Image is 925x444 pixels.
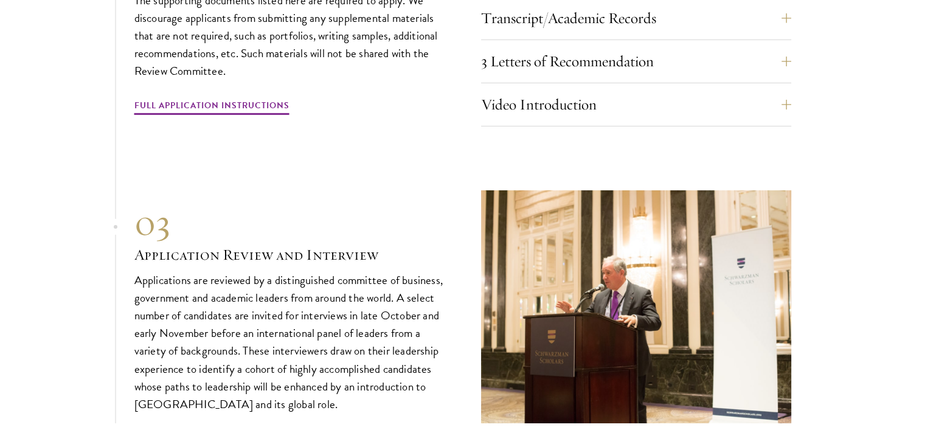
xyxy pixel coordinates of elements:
button: 3 Letters of Recommendation [481,47,791,76]
button: Video Introduction [481,90,791,119]
h3: Application Review and Interview [134,245,445,265]
a: Full Application Instructions [134,98,289,117]
p: Applications are reviewed by a distinguished committee of business, government and academic leade... [134,271,445,413]
button: Transcript/Academic Records [481,4,791,33]
div: 03 [134,201,445,245]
